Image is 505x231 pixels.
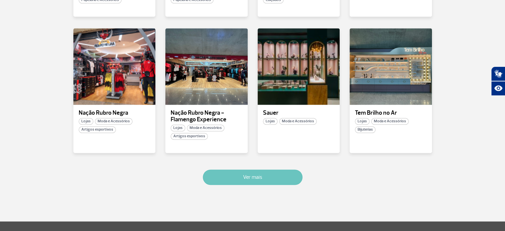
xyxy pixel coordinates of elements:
span: Artigos esportivos [171,133,208,140]
p: Sauer [263,110,335,116]
span: Lojas [79,118,93,125]
span: Moda e Acessórios [187,125,224,131]
div: Plugin de acessibilidade da Hand Talk. [491,66,505,96]
span: Moda e Acessórios [279,118,317,125]
span: Bijuterias [355,126,376,133]
span: Lojas [263,118,278,125]
span: Artigos esportivos [79,126,116,133]
p: Nação Rubro Negra - Flamengo Experience [171,110,242,123]
span: Moda e Acessórios [371,118,409,125]
button: Abrir tradutor de língua de sinais. [491,66,505,81]
p: Tem Brilho no Ar [355,110,427,116]
span: Lojas [171,125,185,131]
button: Ver mais [203,170,302,185]
p: Nação Rubro Negra [79,110,150,116]
button: Abrir recursos assistivos. [491,81,505,96]
span: Lojas [355,118,370,125]
span: Moda e Acessórios [95,118,132,125]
